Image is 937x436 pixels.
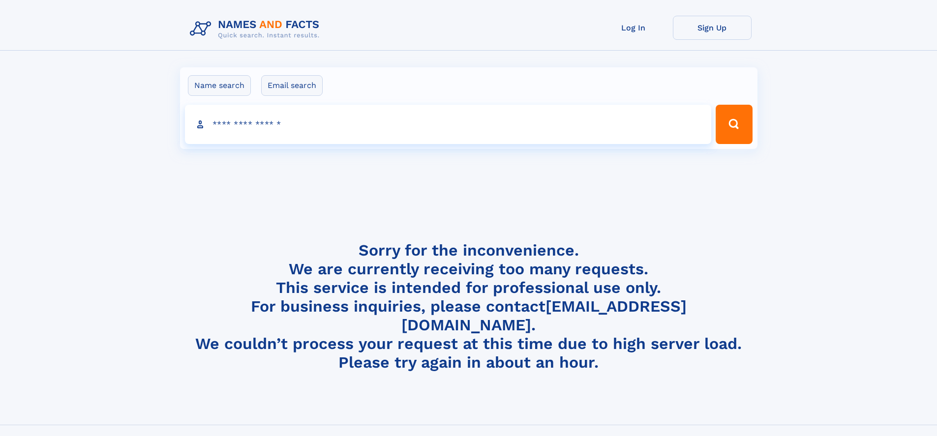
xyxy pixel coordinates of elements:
[594,16,673,40] a: Log In
[186,16,328,42] img: Logo Names and Facts
[401,297,687,334] a: [EMAIL_ADDRESS][DOMAIN_NAME]
[185,105,712,144] input: search input
[261,75,323,96] label: Email search
[673,16,752,40] a: Sign Up
[188,75,251,96] label: Name search
[716,105,752,144] button: Search Button
[186,241,752,372] h4: Sorry for the inconvenience. We are currently receiving too many requests. This service is intend...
